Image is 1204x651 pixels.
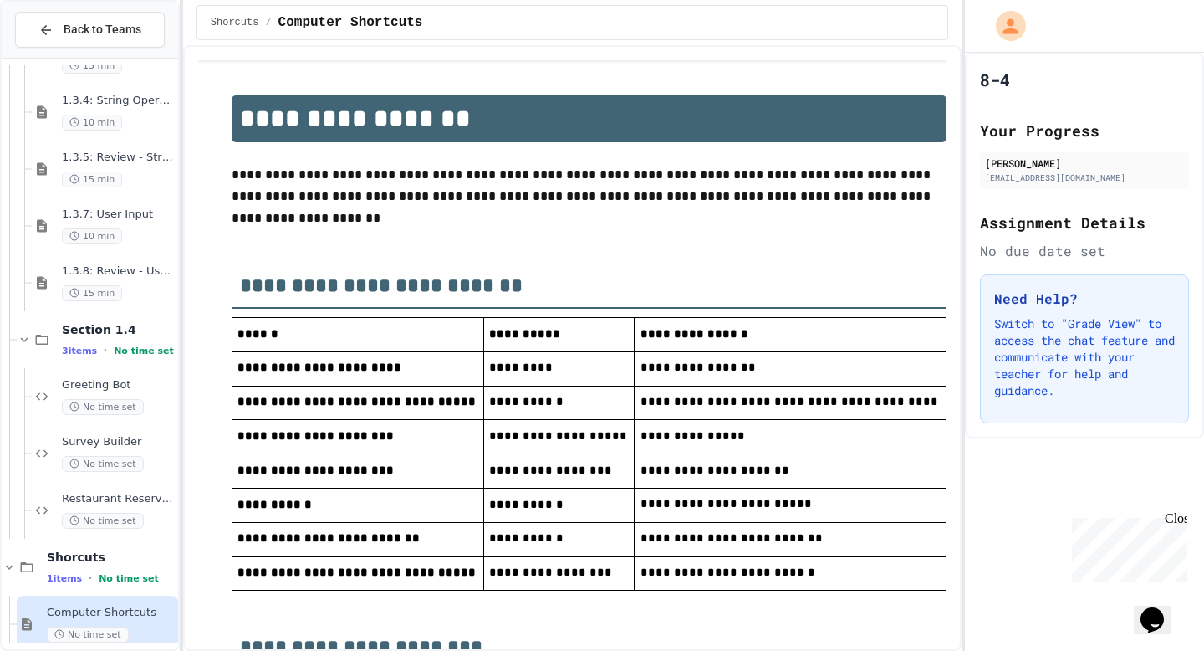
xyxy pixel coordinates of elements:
span: No time set [47,627,129,643]
span: No time set [99,573,159,584]
span: No time set [62,513,144,529]
div: My Account [978,7,1030,45]
span: 15 min [62,285,122,301]
span: 1.3.8: Review - User Input [62,264,175,279]
span: No time set [114,346,174,356]
iframe: chat widget [1065,511,1187,582]
span: Survey Builder [62,435,175,449]
span: 1.3.7: User Input [62,208,175,222]
div: [PERSON_NAME] [985,156,1184,171]
span: 1.3.4: String Operators [62,94,175,108]
span: Computer Shortcuts [278,13,423,33]
h3: Need Help? [994,289,1175,309]
span: / [265,16,271,29]
span: Greeting Bot [62,378,175,392]
span: No time set [62,399,144,415]
span: No time set [62,456,144,472]
h2: Your Progress [980,119,1189,142]
span: 15 min [62,58,122,74]
span: Shorcuts [47,550,175,565]
span: Restaurant Reservation System [62,492,175,506]
span: 3 items [62,346,97,356]
h1: 8-4 [980,68,1010,91]
span: • [89,572,92,585]
span: 1.3.5: Review - String Operators [62,151,175,165]
h2: Assignment Details [980,211,1189,234]
span: • [104,344,107,357]
span: 10 min [62,228,122,244]
span: Shorcuts [211,16,259,29]
span: Computer Shortcuts [47,606,175,620]
span: 10 min [62,115,122,131]
span: Section 1.4 [62,322,175,337]
div: [EMAIL_ADDRESS][DOMAIN_NAME] [985,172,1184,184]
div: Chat with us now!Close [7,7,115,106]
span: 1 items [47,573,82,584]
div: No due date set [980,241,1189,261]
span: 15 min [62,172,122,187]
button: Back to Teams [15,12,165,48]
p: Switch to "Grade View" to access the chat feature and communicate with your teacher for help and ... [994,315,1175,399]
span: Back to Teams [64,21,141,38]
iframe: chat widget [1134,584,1187,634]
